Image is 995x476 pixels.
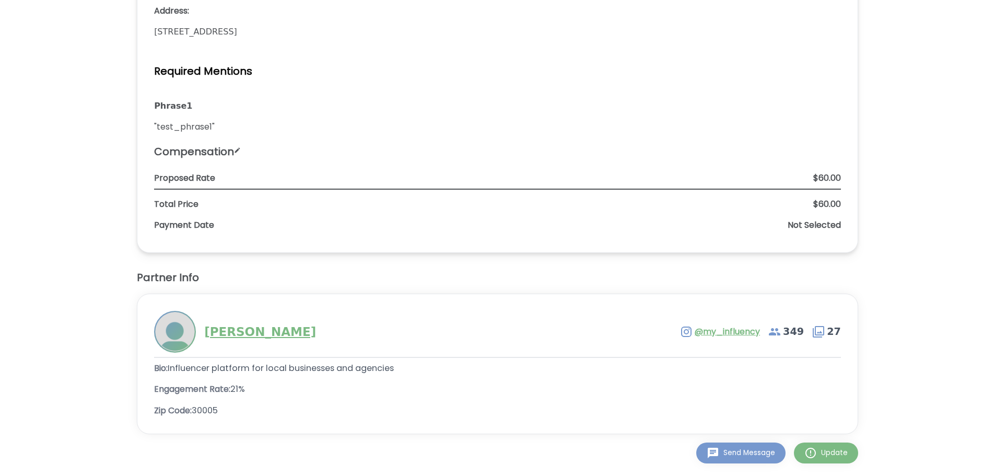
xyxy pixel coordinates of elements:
[154,144,841,159] h2: Compensation
[695,326,760,338] a: @my_influency
[154,404,841,417] div: Zip Code:
[154,362,841,375] div: Bio:
[813,198,841,211] h3: $ 60.00
[804,447,848,459] div: Update
[788,219,841,231] h3: Not Selected
[696,443,786,463] button: Send Message
[154,219,214,231] h3: Payment Date
[154,63,841,79] h2: Required Mentions
[192,404,218,416] p: 30005
[154,26,493,38] span: [STREET_ADDRESS]
[813,172,841,184] h3: $60.00
[768,324,804,339] span: 349
[154,121,841,133] div: " test_phrase1 "
[154,383,841,396] div: Engagement Rate:
[137,270,858,285] h2: Partner Info
[794,443,858,463] button: Update
[155,312,195,352] img: Profile
[707,447,775,459] div: Send Message
[168,362,394,374] p: Influencer platform for local businesses and agencies
[154,5,489,17] h3: Address:
[154,100,841,112] div: Phrase 1
[154,172,215,184] h3: Proposed Rate
[154,198,198,211] h3: Total Price
[812,324,841,339] span: 27
[230,383,245,395] p: 21 %
[204,323,316,340] a: [PERSON_NAME]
